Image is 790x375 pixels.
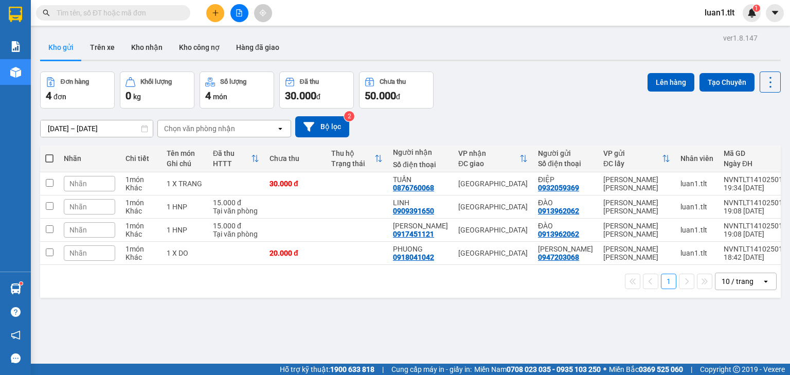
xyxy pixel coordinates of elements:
span: 4 [46,90,51,102]
span: plus [212,9,219,16]
div: Ghi chú [167,159,203,168]
svg: open [276,124,284,133]
div: [PERSON_NAME] [PERSON_NAME] [603,199,670,215]
svg: open [762,277,770,285]
button: file-add [230,4,248,22]
span: đ [396,93,400,101]
div: 15.000 đ [213,222,259,230]
div: Chưa thu [270,154,321,163]
div: 1 món [125,222,156,230]
span: đ [316,93,320,101]
span: Nhãn [69,249,87,257]
div: Tên món [167,149,203,157]
div: 1 X TRANG [167,180,203,188]
div: 1 món [125,245,156,253]
div: NGUYEN [538,245,593,253]
div: VP gửi [603,149,662,157]
div: luan1.tlt [680,203,713,211]
div: 1 HNP [167,226,203,234]
div: 1 HNP [167,203,203,211]
button: Trên xe [82,35,123,60]
div: Trạng thái [331,159,374,168]
div: 15.000 đ [213,199,259,207]
div: 1 X DO [167,249,203,257]
button: Kho gửi [40,35,82,60]
div: Khác [125,253,156,261]
div: Chọn văn phòng nhận [164,123,235,134]
div: Đơn hàng [61,78,89,85]
input: Tìm tên, số ĐT hoặc mã đơn [57,7,178,19]
span: món [213,93,227,101]
div: 20.000 đ [270,249,321,257]
span: Nhãn [69,226,87,234]
div: LINH [393,199,448,207]
strong: 0708 023 035 - 0935 103 250 [507,365,601,373]
div: 1 món [125,175,156,184]
img: logo-vxr [9,7,22,22]
span: 30.000 [285,90,316,102]
th: Toggle SortBy [326,145,388,172]
div: Người nhận [393,148,448,156]
button: Đơn hàng4đơn [40,72,115,109]
div: 0909391650 [393,207,434,215]
div: 0932059369 [538,184,579,192]
div: 0913962062 [538,207,579,215]
div: 1 món [125,199,156,207]
div: 0876760068 [393,184,434,192]
span: luan1.tlt [696,6,743,19]
button: Kho công nợ [171,35,228,60]
span: 0 [125,90,131,102]
button: aim [254,4,272,22]
div: Thu hộ [331,149,374,157]
span: Miền Bắc [609,364,683,375]
div: Nhân viên [680,154,713,163]
span: 50.000 [365,90,396,102]
div: Ngày ĐH [724,159,783,168]
div: luan1.tlt [680,180,713,188]
button: Đã thu30.000đ [279,72,354,109]
div: 30.000 đ [270,180,321,188]
button: Bộ lọc [295,116,349,137]
div: Đã thu [213,149,251,157]
div: Số lượng [220,78,246,85]
div: Tại văn phòng [213,230,259,238]
span: file-add [236,9,243,16]
div: Số điện thoại [393,160,448,169]
div: luan1.tlt [680,249,713,257]
div: ĐIỆP [538,175,593,184]
div: 10 / trang [722,276,753,287]
button: Hàng đã giao [228,35,288,60]
div: [PERSON_NAME] [PERSON_NAME] [603,222,670,238]
button: plus [206,4,224,22]
div: [GEOGRAPHIC_DATA] [458,180,528,188]
span: 4 [205,90,211,102]
div: Mã GD [724,149,783,157]
div: ĐÀO [538,222,593,230]
button: caret-down [766,4,784,22]
span: đơn [53,93,66,101]
span: notification [11,330,21,340]
div: ver 1.8.147 [723,32,758,44]
div: Số điện thoại [538,159,593,168]
span: caret-down [770,8,780,17]
img: solution-icon [10,41,21,52]
div: KIM CHI [393,222,448,230]
div: [GEOGRAPHIC_DATA] [458,249,528,257]
div: Đã thu [300,78,319,85]
button: Lên hàng [648,73,694,92]
span: Hỗ trợ kỹ thuật: [280,364,374,375]
div: ĐC giao [458,159,519,168]
span: Nhãn [69,203,87,211]
div: Khối lượng [140,78,172,85]
div: [PERSON_NAME] [PERSON_NAME] [603,175,670,192]
div: Tại văn phòng [213,207,259,215]
div: Khác [125,207,156,215]
span: | [691,364,692,375]
div: ĐC lấy [603,159,662,168]
span: message [11,353,21,363]
th: Toggle SortBy [598,145,675,172]
button: Khối lượng0kg [120,72,194,109]
div: 0947203068 [538,253,579,261]
span: question-circle [11,307,21,317]
div: [PERSON_NAME] [PERSON_NAME] [603,245,670,261]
